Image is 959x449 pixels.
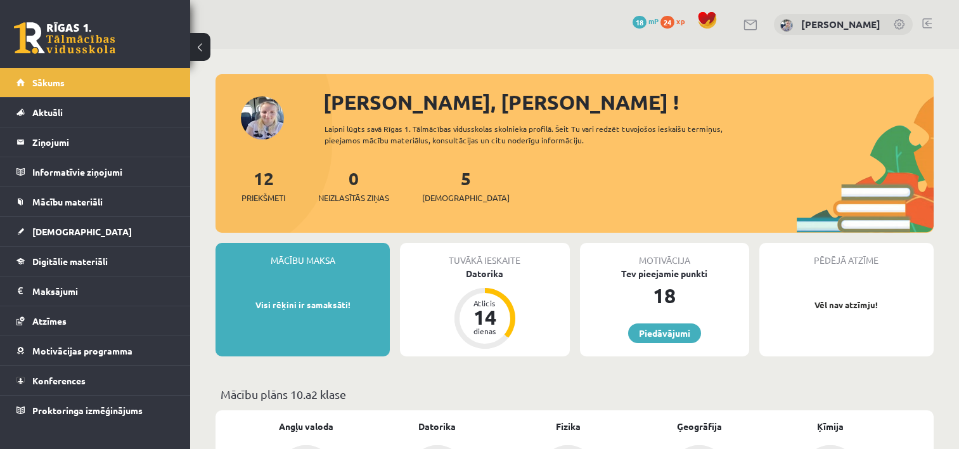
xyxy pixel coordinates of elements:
[32,345,132,356] span: Motivācijas programma
[16,187,174,216] a: Mācību materiāli
[648,16,659,26] span: mP
[318,167,389,204] a: 0Neizlasītās ziņas
[466,307,504,327] div: 14
[32,107,63,118] span: Aktuāli
[418,420,456,433] a: Datorika
[323,87,934,117] div: [PERSON_NAME], [PERSON_NAME] !
[660,16,691,26] a: 24 xp
[32,405,143,416] span: Proktoringa izmēģinājums
[580,267,749,280] div: Tev pieejamie punkti
[556,420,581,433] a: Fizika
[32,127,174,157] legend: Ziņojumi
[759,243,934,267] div: Pēdējā atzīme
[676,16,685,26] span: xp
[16,217,174,246] a: [DEMOGRAPHIC_DATA]
[16,247,174,276] a: Digitālie materiāli
[400,267,569,280] div: Datorika
[222,299,383,311] p: Visi rēķini ir samaksāti!
[32,277,174,306] legend: Maksājumi
[32,256,108,267] span: Digitālie materiāli
[14,22,115,54] a: Rīgas 1. Tālmācības vidusskola
[633,16,647,29] span: 18
[16,277,174,306] a: Maksājumi
[16,157,174,186] a: Informatīvie ziņojumi
[32,315,67,327] span: Atzīmes
[32,196,103,207] span: Mācību materiāli
[780,19,793,32] img: Kristīne Vītola
[279,420,333,433] a: Angļu valoda
[422,167,510,204] a: 5[DEMOGRAPHIC_DATA]
[325,123,756,146] div: Laipni lūgts savā Rīgas 1. Tālmācības vidusskolas skolnieka profilā. Šeit Tu vari redzēt tuvojošo...
[633,16,659,26] a: 18 mP
[221,386,929,403] p: Mācību plāns 10.a2 klase
[466,299,504,307] div: Atlicis
[817,420,844,433] a: Ķīmija
[32,375,86,386] span: Konferences
[580,280,749,311] div: 18
[766,299,927,311] p: Vēl nav atzīmju!
[32,77,65,88] span: Sākums
[801,18,880,30] a: [PERSON_NAME]
[400,243,569,267] div: Tuvākā ieskaite
[16,396,174,425] a: Proktoringa izmēģinājums
[16,68,174,97] a: Sākums
[16,98,174,127] a: Aktuāli
[16,127,174,157] a: Ziņojumi
[241,192,285,204] span: Priekšmeti
[32,157,174,186] legend: Informatīvie ziņojumi
[660,16,674,29] span: 24
[466,327,504,335] div: dienas
[241,167,285,204] a: 12Priekšmeti
[16,336,174,365] a: Motivācijas programma
[400,267,569,351] a: Datorika Atlicis 14 dienas
[318,192,389,204] span: Neizlasītās ziņas
[628,323,701,343] a: Piedāvājumi
[32,226,132,237] span: [DEMOGRAPHIC_DATA]
[16,366,174,395] a: Konferences
[677,420,722,433] a: Ģeogrāfija
[422,192,510,204] span: [DEMOGRAPHIC_DATA]
[580,243,749,267] div: Motivācija
[216,243,390,267] div: Mācību maksa
[16,306,174,335] a: Atzīmes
